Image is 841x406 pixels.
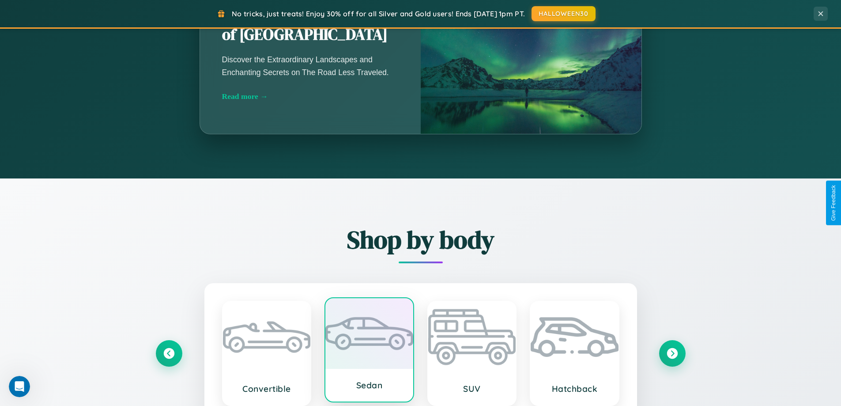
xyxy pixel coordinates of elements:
p: Discover the Extraordinary Landscapes and Enchanting Secrets on The Road Less Traveled. [222,53,399,78]
button: HALLOWEEN30 [532,6,596,21]
h3: Sedan [334,380,404,391]
iframe: Intercom live chat [9,376,30,397]
h3: SUV [437,383,507,394]
h3: Convertible [232,383,302,394]
span: No tricks, just treats! Enjoy 30% off for all Silver and Gold users! Ends [DATE] 1pm PT. [232,9,525,18]
h3: Hatchback [539,383,610,394]
div: Give Feedback [830,185,837,221]
div: Read more → [222,92,399,101]
h2: Unearthing the Mystique of [GEOGRAPHIC_DATA] [222,4,399,45]
h2: Shop by body [156,223,686,257]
